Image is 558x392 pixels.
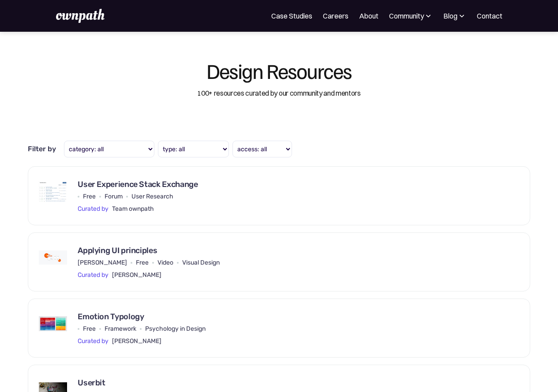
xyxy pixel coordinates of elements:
[28,299,530,358] a: Emotion TypologyFreeFrameworkPsychology in DesignCurated by[PERSON_NAME]
[477,11,502,21] a: Contact
[443,11,466,21] div: Blog
[105,324,136,334] div: Framework
[206,60,352,81] div: Design Resources
[145,324,206,334] div: Psychology in Design
[78,204,109,214] div: Curated by
[28,141,60,157] div: Filter by
[78,243,157,258] div: Applying UI principles
[389,11,424,21] div: Community
[78,376,105,390] div: Userbit
[78,310,144,324] div: Emotion Typology
[112,204,154,214] div: Team ownpath
[105,191,123,202] div: Forum
[323,11,348,21] a: Careers
[131,191,173,202] div: User Research
[359,11,378,21] a: About
[389,11,433,21] div: Community
[197,88,361,98] div: 100+ resources curated by our community and mentors
[78,336,109,347] div: Curated by
[28,141,530,157] form: type filter
[182,258,220,268] div: Visual Design
[83,324,96,334] div: Free
[271,11,312,21] a: Case Studies
[136,258,149,268] div: Free
[112,336,161,347] div: [PERSON_NAME]
[78,270,109,280] div: Curated by
[157,258,173,268] div: Video
[78,177,198,191] div: User Experience Stack Exchange
[28,232,530,291] a: Applying UI principles[PERSON_NAME]FreeVideoVisual DesignCurated by[PERSON_NAME]
[112,270,161,280] div: [PERSON_NAME]
[443,11,457,21] div: Blog
[83,191,96,202] div: Free
[28,166,530,225] a: User Experience Stack ExchangeFreeForumUser ResearchCurated byTeam ownpath
[78,258,127,268] div: [PERSON_NAME]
